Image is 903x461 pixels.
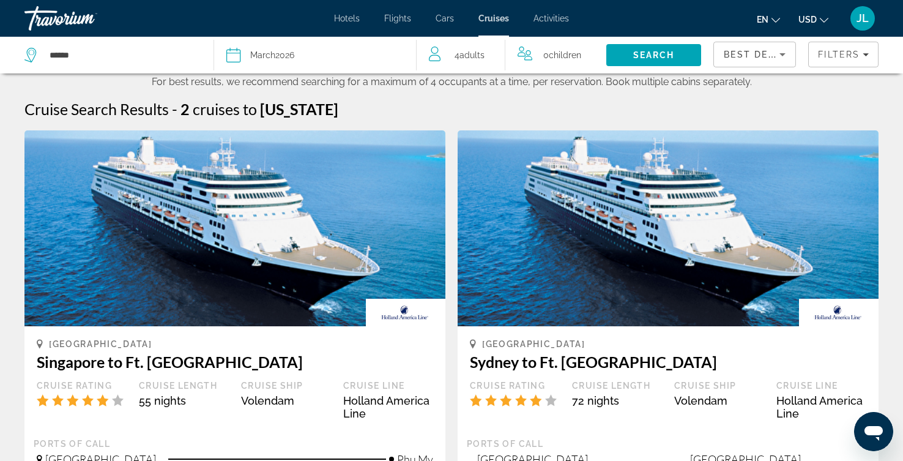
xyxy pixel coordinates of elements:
div: Cruise Ship [674,380,764,391]
h3: Singapore to Ft. [GEOGRAPHIC_DATA] [37,353,433,371]
img: Cruise company logo [366,299,445,326]
button: Change language [757,10,780,28]
button: Search [606,44,701,66]
div: Cruise Rating [37,380,127,391]
span: Children [549,50,581,60]
button: Change currency [798,10,828,28]
div: 72 nights [572,394,662,407]
div: 2026 [250,47,294,64]
span: cruises to [193,100,257,118]
h3: Sydney to Ft. [GEOGRAPHIC_DATA] [470,353,866,371]
span: JL [857,12,869,24]
span: - [172,100,177,118]
img: Cruise company logo [799,299,879,326]
div: Cruise Line [776,380,866,391]
span: Search [633,50,675,60]
div: Ports of call [467,438,869,449]
button: User Menu [847,6,879,31]
a: Travorium [24,2,147,34]
input: Select cruise destination [48,46,195,64]
span: USD [798,15,817,24]
span: [GEOGRAPHIC_DATA] [482,339,585,349]
mat-select: Sort by [724,47,786,62]
img: Sydney to Ft. Lauderdale [458,130,879,326]
button: Travelers: 4 adults, 0 children [417,37,606,73]
span: [GEOGRAPHIC_DATA] [49,339,152,349]
div: Cruise Rating [470,380,560,391]
div: Ports of call [34,438,436,449]
img: Singapore to Ft. Lauderdale [24,130,445,326]
div: 55 nights [139,394,229,407]
div: Cruise Line [343,380,433,391]
button: Filters [808,42,879,67]
div: Volendam [241,394,331,407]
div: Cruise Ship [241,380,331,391]
span: Best Deals [724,50,787,59]
span: March [250,50,275,60]
h1: Cruise Search Results [24,100,169,118]
iframe: Button to launch messaging window [854,412,893,451]
span: 2 [180,100,190,118]
div: Holland America Line [776,394,866,420]
span: [US_STATE] [260,100,338,118]
a: Cruises [478,13,509,23]
span: 0 [543,47,581,64]
div: Volendam [674,394,764,407]
div: Holland America Line [343,394,433,420]
span: Filters [818,50,860,59]
button: Select cruise date [226,37,403,73]
div: Cruise Length [139,380,229,391]
span: 4 [455,47,485,64]
span: en [757,15,768,24]
div: Cruise Length [572,380,662,391]
span: Adults [459,50,485,60]
a: Activities [533,13,569,23]
a: Hotels [334,13,360,23]
a: Flights [384,13,411,23]
a: Cars [436,13,454,23]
